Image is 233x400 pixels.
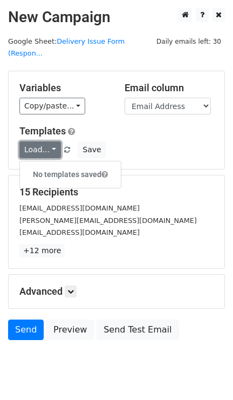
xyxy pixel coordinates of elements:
h5: Variables [19,82,108,94]
small: [EMAIL_ADDRESS][DOMAIN_NAME] [19,228,140,236]
h6: No templates saved [20,166,121,184]
a: Templates [19,125,66,137]
a: Send [8,320,44,340]
small: [PERSON_NAME][EMAIL_ADDRESS][DOMAIN_NAME] [19,216,197,225]
iframe: Chat Widget [179,348,233,400]
h5: 15 Recipients [19,186,214,198]
span: Daily emails left: 30 [153,36,225,48]
small: [EMAIL_ADDRESS][DOMAIN_NAME] [19,204,140,212]
h2: New Campaign [8,8,225,26]
a: Copy/paste... [19,98,85,114]
a: Preview [46,320,94,340]
a: Delivery Issue Form (Respon... [8,37,125,58]
h5: Advanced [19,286,214,297]
h5: Email column [125,82,214,94]
a: +12 more [19,244,65,257]
a: Load... [19,141,61,158]
small: Google Sheet: [8,37,125,58]
button: Save [78,141,106,158]
a: Send Test Email [97,320,179,340]
a: Daily emails left: 30 [153,37,225,45]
